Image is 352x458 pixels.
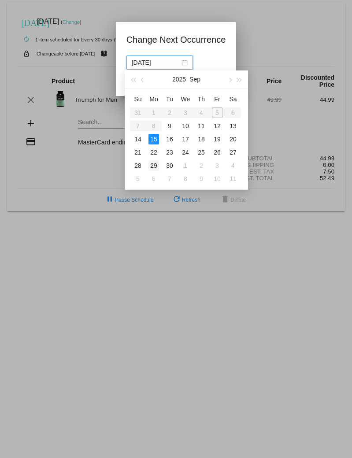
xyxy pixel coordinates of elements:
[209,146,225,159] td: 9/26/2025
[228,134,238,144] div: 20
[212,160,222,171] div: 3
[162,133,178,146] td: 9/16/2025
[146,92,162,106] th: Mon
[133,147,143,158] div: 21
[193,172,209,185] td: 10/9/2025
[212,121,222,131] div: 12
[228,147,238,158] div: 27
[162,92,178,106] th: Tue
[128,70,138,88] button: Last year (Control + left)
[130,159,146,172] td: 9/28/2025
[130,133,146,146] td: 9/14/2025
[196,160,207,171] div: 2
[146,159,162,172] td: 9/29/2025
[209,172,225,185] td: 10/10/2025
[132,58,180,67] input: Select date
[164,147,175,158] div: 23
[164,174,175,184] div: 7
[212,174,222,184] div: 10
[180,134,191,144] div: 17
[164,160,175,171] div: 30
[130,172,146,185] td: 10/5/2025
[162,172,178,185] td: 10/7/2025
[196,147,207,158] div: 25
[133,174,143,184] div: 5
[146,172,162,185] td: 10/6/2025
[225,70,234,88] button: Next month (PageDown)
[178,119,193,133] td: 9/10/2025
[178,159,193,172] td: 10/1/2025
[228,174,238,184] div: 11
[193,92,209,106] th: Thu
[164,121,175,131] div: 9
[130,146,146,159] td: 9/21/2025
[126,33,226,47] h1: Change Next Occurrence
[196,134,207,144] div: 18
[180,174,191,184] div: 8
[133,134,143,144] div: 14
[212,147,222,158] div: 26
[180,147,191,158] div: 24
[228,121,238,131] div: 13
[209,159,225,172] td: 10/3/2025
[130,92,146,106] th: Sun
[225,146,241,159] td: 9/27/2025
[209,92,225,106] th: Fri
[172,70,186,88] button: 2025
[138,70,148,88] button: Previous month (PageUp)
[133,160,143,171] div: 28
[225,119,241,133] td: 9/13/2025
[196,174,207,184] div: 9
[209,119,225,133] td: 9/12/2025
[225,92,241,106] th: Sat
[148,134,159,144] div: 15
[193,159,209,172] td: 10/2/2025
[212,134,222,144] div: 19
[148,147,159,158] div: 22
[178,92,193,106] th: Wed
[180,160,191,171] div: 1
[178,133,193,146] td: 9/17/2025
[235,70,245,88] button: Next year (Control + right)
[148,174,159,184] div: 6
[178,146,193,159] td: 9/24/2025
[178,172,193,185] td: 10/8/2025
[228,160,238,171] div: 4
[193,133,209,146] td: 9/18/2025
[196,121,207,131] div: 11
[162,159,178,172] td: 9/30/2025
[162,146,178,159] td: 9/23/2025
[225,133,241,146] td: 9/20/2025
[164,134,175,144] div: 16
[225,159,241,172] td: 10/4/2025
[193,119,209,133] td: 9/11/2025
[162,119,178,133] td: 9/9/2025
[146,146,162,159] td: 9/22/2025
[209,133,225,146] td: 9/19/2025
[180,121,191,131] div: 10
[193,146,209,159] td: 9/25/2025
[148,160,159,171] div: 29
[189,70,200,88] button: Sep
[225,172,241,185] td: 10/11/2025
[146,133,162,146] td: 9/15/2025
